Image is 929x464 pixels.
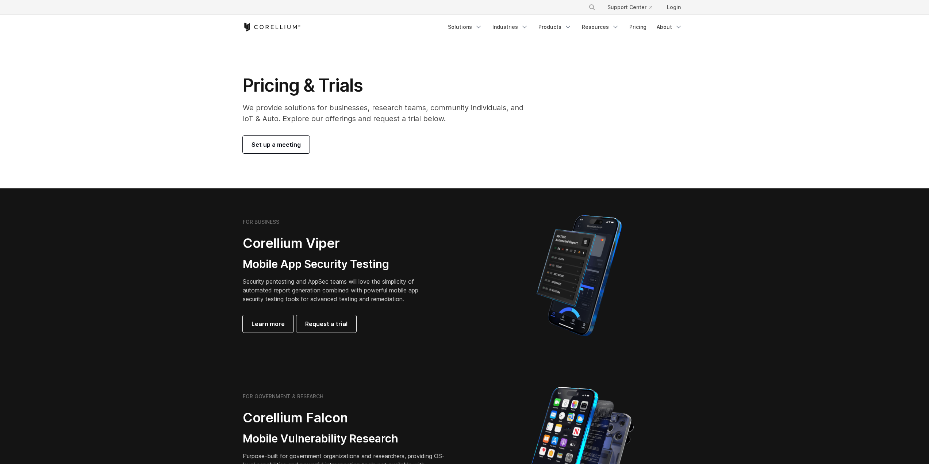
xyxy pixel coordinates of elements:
a: Pricing [625,20,651,34]
h2: Corellium Viper [243,235,430,252]
a: Request a trial [296,315,356,333]
h3: Mobile Vulnerability Research [243,432,447,446]
h6: FOR GOVERNMENT & RESEARCH [243,393,323,400]
button: Search [586,1,599,14]
a: Industries [488,20,533,34]
h2: Corellium Falcon [243,410,447,426]
a: Resources [577,20,623,34]
h3: Mobile App Security Testing [243,257,430,271]
a: Login [661,1,687,14]
span: Request a trial [305,319,348,328]
div: Navigation Menu [580,1,687,14]
span: Set up a meeting [252,140,301,149]
a: Support Center [602,1,658,14]
a: Solutions [444,20,487,34]
a: Set up a meeting [243,136,310,153]
p: We provide solutions for businesses, research teams, community individuals, and IoT & Auto. Explo... [243,102,534,124]
div: Navigation Menu [444,20,687,34]
h6: FOR BUSINESS [243,219,279,225]
a: About [652,20,687,34]
a: Corellium Home [243,23,301,31]
span: Learn more [252,319,285,328]
a: Products [534,20,576,34]
h1: Pricing & Trials [243,74,534,96]
img: Corellium MATRIX automated report on iPhone showing app vulnerability test results across securit... [524,212,634,340]
a: Learn more [243,315,293,333]
p: Security pentesting and AppSec teams will love the simplicity of automated report generation comb... [243,277,430,303]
